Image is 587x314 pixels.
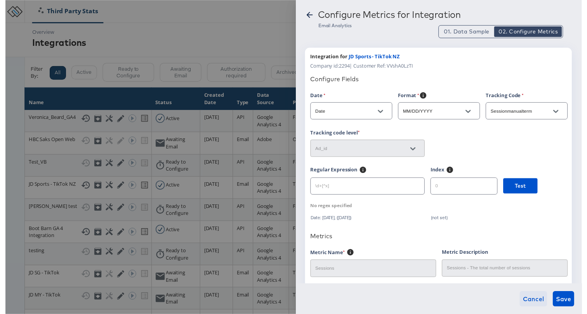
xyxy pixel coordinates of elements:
span: Integration for [311,54,348,61]
span: 02. Configure Metrics [502,28,563,36]
div: Configure Metrics for Integration [318,9,464,20]
div: (not set) [433,219,571,224]
button: Open [376,108,388,119]
div: Configure Fields [311,77,571,84]
label: Metric Name [311,253,346,263]
button: Save [557,297,579,312]
button: Data Sample [442,27,497,38]
label: Date [311,93,326,101]
label: Metric Description [445,253,492,260]
div: Date: [DATE], ([DATE]) [311,219,427,224]
div: No regex specified [311,206,353,213]
label: Format [400,93,422,103]
label: Index [433,169,447,179]
button: Open [465,108,477,119]
button: Cancel [524,297,552,312]
span: Test [519,185,530,194]
span: Save [561,299,576,310]
span: JD Sports - TikTok NZ [350,54,402,61]
div: Metrics [311,236,571,244]
input: \d+[^x] [311,178,427,195]
span: Cancel [527,299,549,310]
span: Company id: 2294 | Customer Ref: VVshA0LzTI [311,63,415,71]
span: 01. Data Sample [446,28,493,36]
div: Email Analytics [319,23,578,29]
label: Regular Expression [311,169,359,179]
label: Tracking code level [311,131,361,139]
button: Open [555,108,566,119]
a: Test [507,181,542,206]
input: 0 [433,178,501,195]
button: Configure Metrics [498,27,567,38]
label: Tracking Code [489,93,528,101]
button: Test [507,181,542,197]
